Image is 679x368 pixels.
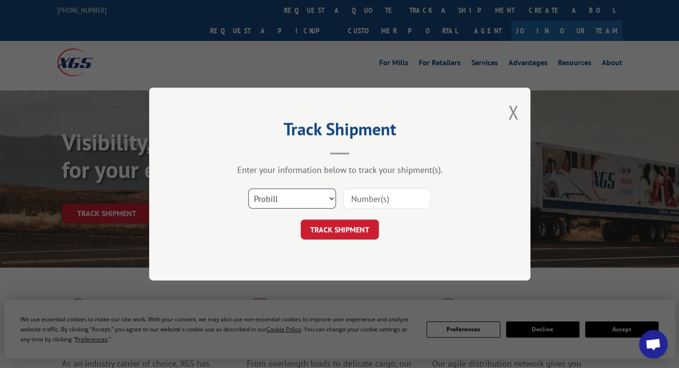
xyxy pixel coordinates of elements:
[197,164,483,175] div: Enter your information below to track your shipment(s).
[508,99,518,125] button: Close modal
[301,219,379,239] button: TRACK SHIPMENT
[639,330,668,358] div: Open chat
[197,122,483,140] h2: Track Shipment
[343,189,431,209] input: Number(s)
